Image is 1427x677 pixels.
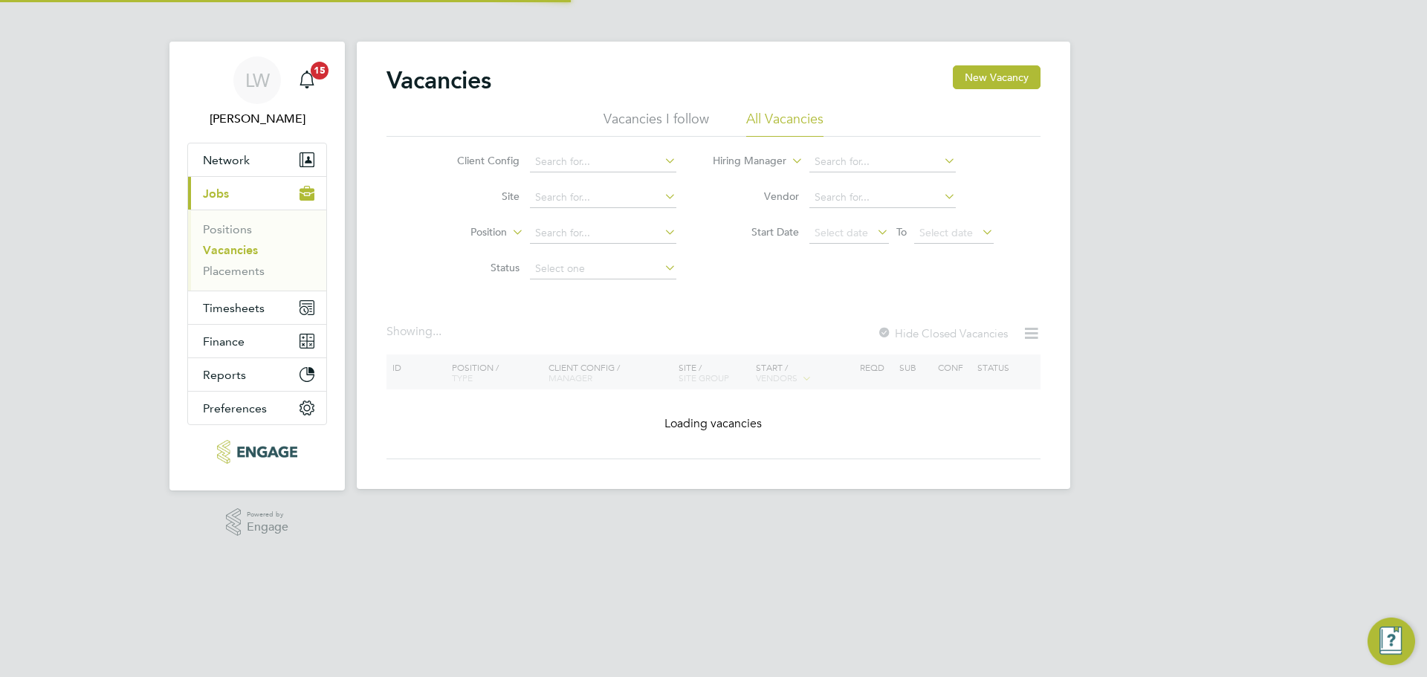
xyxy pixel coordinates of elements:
input: Search for... [530,187,676,208]
div: Showing [386,324,444,340]
label: Hide Closed Vacancies [877,326,1008,340]
button: Jobs [188,177,326,210]
a: LW[PERSON_NAME] [187,56,327,128]
label: Position [421,225,507,240]
span: Powered by [247,508,288,521]
button: Preferences [188,392,326,424]
a: Vacancies [203,243,258,257]
input: Search for... [809,187,956,208]
button: Reports [188,358,326,391]
nav: Main navigation [169,42,345,490]
span: Network [203,153,250,167]
span: ... [433,324,441,339]
button: Engage Resource Center [1368,618,1415,665]
input: Select one [530,259,676,279]
button: Network [188,143,326,176]
span: To [892,222,911,242]
input: Search for... [530,152,676,172]
span: Select date [815,226,868,239]
button: Timesheets [188,291,326,324]
label: Vendor [713,190,799,203]
label: Start Date [713,225,799,239]
span: Timesheets [203,301,265,315]
span: Louis Warner [187,110,327,128]
label: Hiring Manager [701,154,786,169]
button: New Vacancy [953,65,1041,89]
a: Placements [203,264,265,278]
li: Vacancies I follow [604,110,709,137]
span: Finance [203,334,245,349]
h2: Vacancies [386,65,491,95]
div: Jobs [188,210,326,291]
label: Client Config [434,154,520,167]
span: Jobs [203,187,229,201]
span: Select date [919,226,973,239]
label: Site [434,190,520,203]
label: Status [434,261,520,274]
button: Finance [188,325,326,357]
span: LW [245,71,270,90]
input: Search for... [809,152,956,172]
input: Search for... [530,223,676,244]
span: 15 [311,62,329,80]
a: Positions [203,222,252,236]
img: xede-logo-retina.png [217,440,297,464]
a: Go to home page [187,440,327,464]
li: All Vacancies [746,110,823,137]
span: Preferences [203,401,267,415]
span: Reports [203,368,246,382]
a: Powered byEngage [226,508,289,537]
span: Engage [247,521,288,534]
a: 15 [292,56,322,104]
